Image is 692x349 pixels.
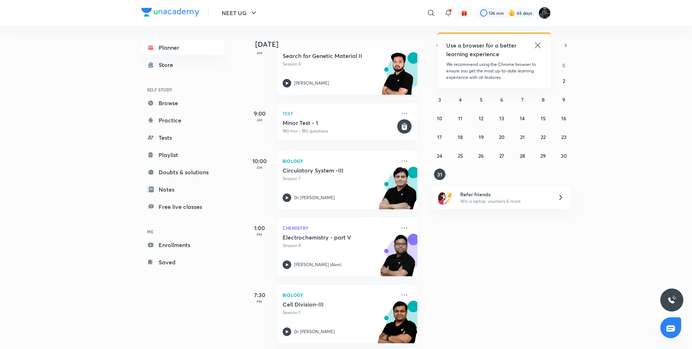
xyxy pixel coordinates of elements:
a: Playlist [141,148,225,162]
button: August 15, 2025 [537,112,549,124]
a: Company Logo [141,8,199,18]
abbr: August 27, 2025 [499,152,504,159]
abbr: August 4, 2025 [459,96,462,103]
img: Company Logo [141,8,199,17]
abbr: August 31, 2025 [437,171,442,178]
abbr: August 24, 2025 [437,152,442,159]
abbr: August 10, 2025 [437,115,442,122]
h5: Search for Genetic Material II [283,52,372,59]
a: Planner [141,40,225,55]
h6: SELF STUDY [141,84,225,96]
p: Session 4 [283,61,396,67]
button: August 2, 2025 [558,75,569,86]
h6: Refer friends [460,191,549,198]
h5: Circulatory System -III [283,167,372,174]
img: referral [438,190,453,205]
abbr: Saturday [562,62,565,69]
h5: 10:00 [245,157,274,165]
button: avatar [458,7,470,19]
abbr: August 23, 2025 [561,134,567,140]
p: Win a laptop, vouchers & more [460,198,549,205]
h5: Electrochemistry - part V [283,234,372,241]
a: Store [141,58,225,72]
button: August 26, 2025 [475,150,487,161]
button: August 19, 2025 [475,131,487,143]
p: Session 7 [283,175,396,182]
a: Notes [141,182,225,197]
img: avatar [461,10,467,16]
abbr: August 7, 2025 [521,96,524,103]
abbr: August 26, 2025 [478,152,484,159]
button: August 23, 2025 [558,131,569,143]
p: Biology [283,157,396,165]
h5: Cell Division-III [283,301,372,308]
p: AM [245,165,274,170]
button: August 3, 2025 [434,94,445,105]
button: August 7, 2025 [516,94,528,105]
button: August 24, 2025 [434,150,445,161]
a: Browse [141,96,225,110]
abbr: August 12, 2025 [479,115,483,122]
abbr: August 18, 2025 [458,134,463,140]
button: August 6, 2025 [496,94,507,105]
p: [PERSON_NAME] [294,80,329,86]
abbr: August 20, 2025 [499,134,505,140]
button: August 14, 2025 [516,112,528,124]
a: Practice [141,113,225,127]
h5: Minor Test - 1 [283,119,396,126]
button: August 8, 2025 [537,94,549,105]
img: unacademy [378,52,417,102]
p: 180 min • 180 questions [283,128,396,134]
abbr: August 30, 2025 [561,152,567,159]
h4: [DATE] [255,40,425,49]
abbr: August 5, 2025 [480,96,483,103]
a: Tests [141,130,225,145]
h5: 9:00 [245,109,274,118]
button: August 13, 2025 [496,112,507,124]
button: August 28, 2025 [516,150,528,161]
button: August 10, 2025 [434,112,445,124]
button: August 17, 2025 [434,131,445,143]
p: PM [245,299,274,304]
p: We recommend using the Chrome browser to ensure you get the most up-to-date learning experience w... [446,61,542,81]
img: Purnima Sharma [538,7,551,19]
button: August 4, 2025 [454,94,466,105]
img: streak [508,9,515,17]
abbr: August 22, 2025 [541,134,546,140]
abbr: August 29, 2025 [540,152,546,159]
p: Session 8 [283,242,396,249]
abbr: August 13, 2025 [499,115,504,122]
button: August 25, 2025 [454,150,466,161]
abbr: August 21, 2025 [520,134,525,140]
abbr: August 11, 2025 [458,115,462,122]
button: August 16, 2025 [558,112,569,124]
h6: ME [141,225,225,238]
button: August 11, 2025 [454,112,466,124]
abbr: August 8, 2025 [542,96,545,103]
abbr: August 28, 2025 [520,152,525,159]
h5: Use a browser for a better learning experience [446,41,518,58]
button: August 27, 2025 [496,150,507,161]
p: Biology [283,291,396,299]
img: unacademy [378,234,417,283]
abbr: August 19, 2025 [479,134,484,140]
button: August 22, 2025 [537,131,549,143]
p: Session 7 [283,309,396,316]
img: unacademy [378,167,417,216]
p: Test [283,109,396,118]
button: August 30, 2025 [558,150,569,161]
p: AM [245,118,274,122]
button: August 5, 2025 [475,94,487,105]
button: August 20, 2025 [496,131,507,143]
abbr: August 2, 2025 [563,77,565,84]
p: Dr [PERSON_NAME] [294,194,335,201]
p: AM [245,51,274,55]
button: NEET UG [217,6,262,20]
a: Doubts & solutions [141,165,225,179]
abbr: August 3, 2025 [438,96,441,103]
a: Enrollments [141,238,225,252]
a: Saved [141,255,225,269]
button: August 18, 2025 [454,131,466,143]
p: PM [245,232,274,237]
img: ttu [667,296,676,304]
